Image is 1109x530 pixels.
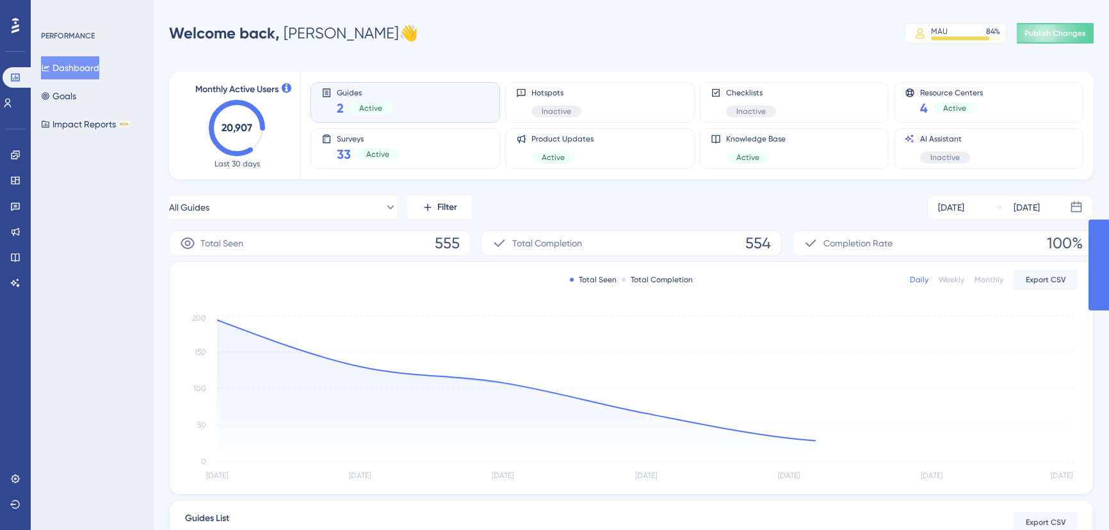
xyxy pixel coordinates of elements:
[215,159,260,169] span: Last 30 days
[492,471,514,480] tspan: [DATE]
[512,236,582,251] span: Total Completion
[938,200,964,215] div: [DATE]
[778,471,800,480] tspan: [DATE]
[41,31,95,41] div: PERFORMANCE
[531,134,594,144] span: Product Updates
[41,113,130,136] button: Impact ReportsBETA
[939,275,964,285] div: Weekly
[920,99,928,117] span: 4
[169,24,280,42] span: Welcome back,
[726,134,786,144] span: Knowledge Base
[1014,200,1040,215] div: [DATE]
[943,103,966,113] span: Active
[823,236,893,251] span: Completion Rate
[542,152,565,163] span: Active
[169,195,397,220] button: All Guides
[118,121,130,127] div: BETA
[349,471,371,480] tspan: [DATE]
[337,134,400,143] span: Surveys
[531,88,581,98] span: Hotspots
[921,471,943,480] tspan: [DATE]
[920,134,970,144] span: AI Assistant
[359,103,382,113] span: Active
[201,457,206,466] tspan: 0
[437,200,457,215] span: Filter
[41,84,76,108] button: Goals
[931,26,948,36] div: MAU
[736,106,766,116] span: Inactive
[920,88,983,97] span: Resource Centers
[337,99,344,117] span: 2
[930,152,960,163] span: Inactive
[1051,471,1073,480] tspan: [DATE]
[197,421,206,430] tspan: 50
[169,23,418,44] div: [PERSON_NAME] 👋
[192,314,206,323] tspan: 200
[986,26,1000,36] div: 84 %
[910,275,928,285] div: Daily
[1014,269,1078,290] button: Export CSV
[635,471,657,480] tspan: [DATE]
[1026,275,1066,285] span: Export CSV
[195,82,279,97] span: Monthly Active Users
[169,200,209,215] span: All Guides
[542,106,571,116] span: Inactive
[206,471,228,480] tspan: [DATE]
[195,348,206,357] tspan: 150
[745,233,771,253] span: 554
[1017,23,1094,44] button: Publish Changes
[193,384,206,393] tspan: 100
[1047,233,1083,253] span: 100%
[1055,479,1094,518] iframe: UserGuiding AI Assistant Launcher
[622,275,693,285] div: Total Completion
[975,275,1003,285] div: Monthly
[337,145,351,163] span: 33
[570,275,617,285] div: Total Seen
[726,88,776,98] span: Checklists
[366,149,389,159] span: Active
[736,152,759,163] span: Active
[1026,517,1066,527] span: Export CSV
[407,195,471,220] button: Filter
[222,122,252,134] text: 20,907
[435,233,460,253] span: 555
[200,236,243,251] span: Total Seen
[1024,28,1086,38] span: Publish Changes
[337,88,393,97] span: Guides
[41,56,99,79] button: Dashboard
